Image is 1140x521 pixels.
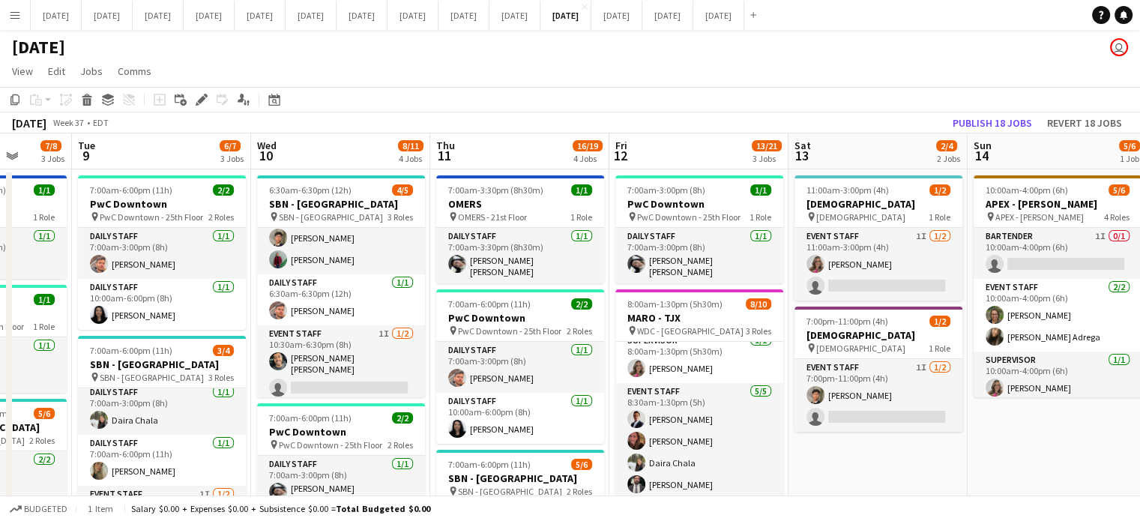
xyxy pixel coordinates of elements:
a: Edit [42,61,71,81]
span: Total Budgeted $0.00 [336,503,430,514]
span: View [12,64,33,78]
button: Budgeted [7,501,70,517]
button: [DATE] [184,1,235,30]
button: [DATE] [438,1,489,30]
span: Budgeted [24,504,67,514]
button: [DATE] [133,1,184,30]
button: [DATE] [337,1,387,30]
span: Jobs [80,64,103,78]
span: 1 item [82,503,118,514]
div: EDT [93,117,109,128]
a: Jobs [74,61,109,81]
button: Publish 18 jobs [947,113,1038,133]
a: Comms [112,61,157,81]
button: [DATE] [387,1,438,30]
button: [DATE] [642,1,693,30]
app-user-avatar: Jolanta Rokowski [1110,38,1128,56]
div: [DATE] [12,115,46,130]
span: Week 37 [49,117,87,128]
button: [DATE] [591,1,642,30]
button: [DATE] [235,1,286,30]
button: [DATE] [286,1,337,30]
h1: [DATE] [12,36,65,58]
a: View [6,61,39,81]
button: [DATE] [82,1,133,30]
button: [DATE] [540,1,591,30]
span: Comms [118,64,151,78]
div: Salary $0.00 + Expenses $0.00 + Subsistence $0.00 = [131,503,430,514]
button: [DATE] [693,1,744,30]
span: Edit [48,64,65,78]
button: [DATE] [489,1,540,30]
button: Revert 18 jobs [1041,113,1128,133]
button: [DATE] [31,1,82,30]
